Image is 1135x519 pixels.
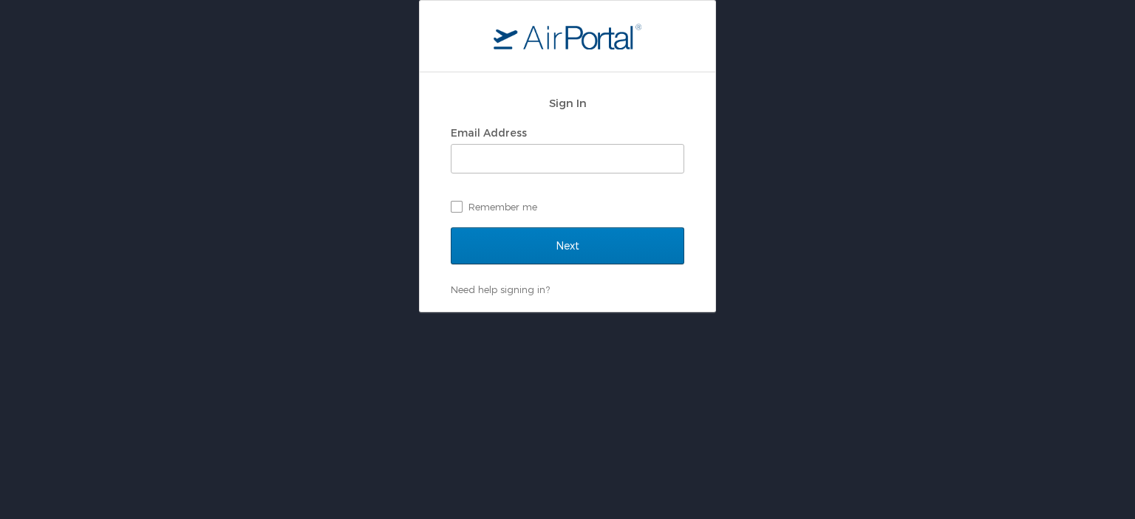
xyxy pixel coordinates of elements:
[451,94,684,111] h2: Sign In
[451,283,550,295] a: Need help signing in?
[451,196,684,218] label: Remember me
[451,126,527,139] label: Email Address
[451,227,684,264] input: Next
[494,23,641,49] img: logo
